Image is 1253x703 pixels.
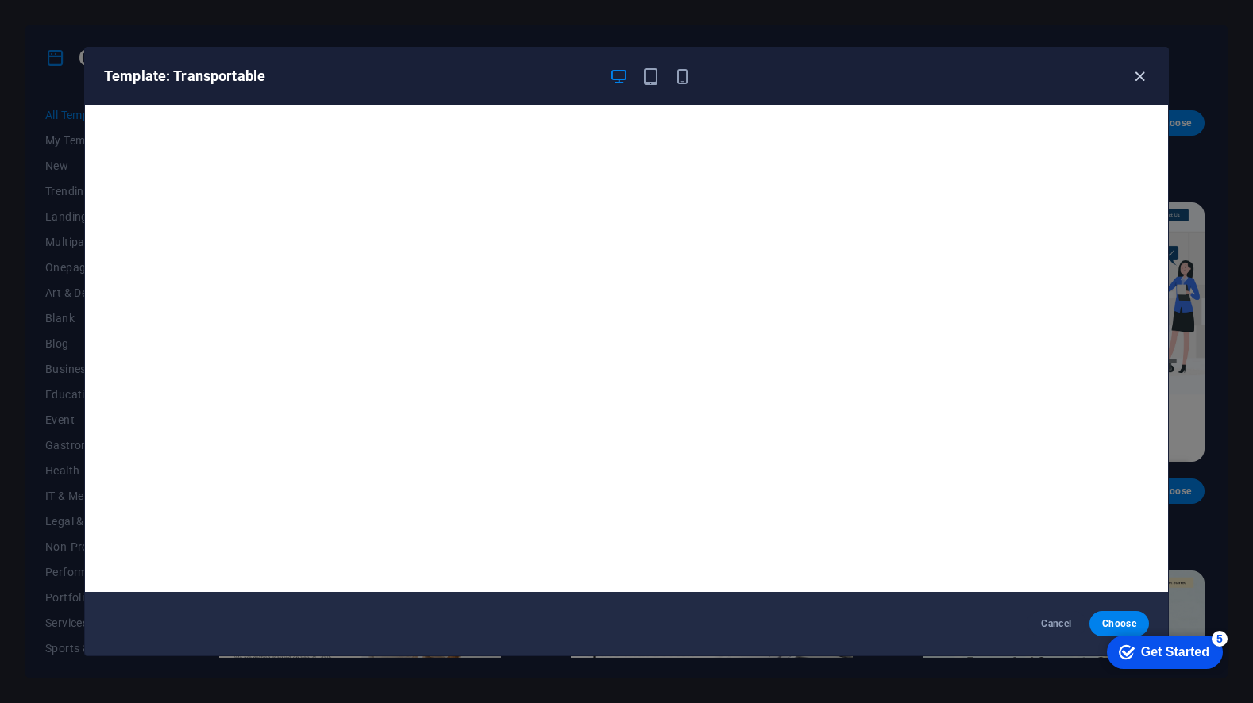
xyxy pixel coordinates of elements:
div: Get Started 5 items remaining, 0% complete [13,8,129,41]
h6: Template: Transportable [104,67,596,86]
button: Cancel [1027,611,1086,636]
span: Choose [1102,617,1136,630]
span: Cancel [1039,617,1074,630]
button: Choose [1089,611,1149,636]
div: 5 [118,3,133,19]
div: Get Started [47,17,115,32]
